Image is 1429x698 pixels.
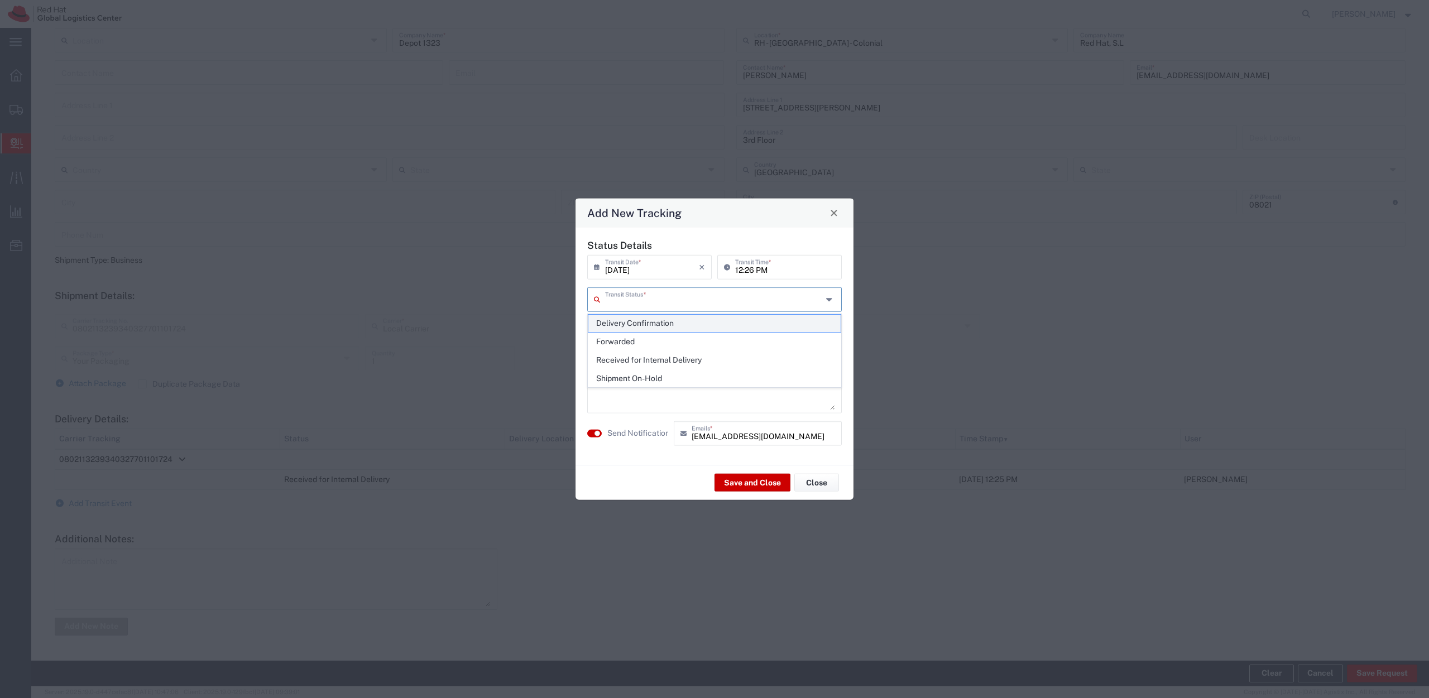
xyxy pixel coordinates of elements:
[607,427,670,439] label: Send Notification
[588,333,841,350] span: Forwarded
[587,239,842,251] h5: Status Details
[826,205,842,220] button: Close
[588,370,841,387] span: Shipment On-Hold
[794,474,839,492] button: Close
[588,352,841,369] span: Received for Internal Delivery
[588,315,841,332] span: Delivery Confirmation
[714,474,790,492] button: Save and Close
[607,427,668,439] agx-label: Send Notification
[699,258,705,276] i: ×
[587,205,682,221] h4: Add New Tracking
